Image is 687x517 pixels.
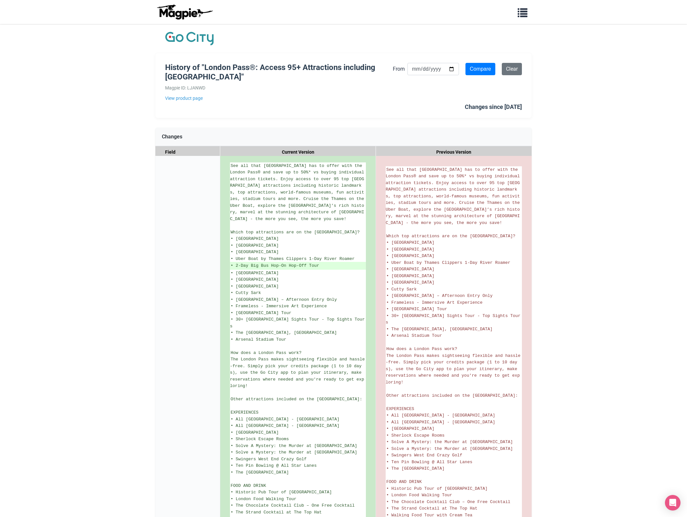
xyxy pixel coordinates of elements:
span: See all that [GEOGRAPHIC_DATA] has to offer with the London Pass® and save up to 50%* vs buying i... [386,167,522,225]
a: View product page [165,95,393,102]
span: • Solve A Mystery: the Murder at [GEOGRAPHIC_DATA] [231,443,357,448]
span: • [GEOGRAPHIC_DATA] – Afternoon Entry Only [386,293,493,298]
span: FOOD AND DRINK [231,483,266,488]
span: • London Food Walking Tour [386,493,452,498]
div: Current Version [220,146,376,158]
div: Previous Version [376,146,532,158]
span: • The [GEOGRAPHIC_DATA] [386,466,444,471]
span: • London Food Walking Tour [231,497,296,501]
span: • The Chocolate Cocktail Club – One Free Cocktail [231,503,355,508]
span: • The [GEOGRAPHIC_DATA] [231,470,289,475]
span: Other attractions included on the [GEOGRAPHIC_DATA]: [231,397,362,402]
span: • The [GEOGRAPHIC_DATA], [GEOGRAPHIC_DATA] [386,327,493,332]
span: • Swingers West End Crazy Golf [386,453,462,458]
ins: • 2-Day Big Bus Hop-On Hop-Off Tour [231,263,365,269]
span: • Cutty Sark [386,287,417,292]
span: How does a London Pass work? [231,350,301,355]
span: • All [GEOGRAPHIC_DATA] - [GEOGRAPHIC_DATA] [386,413,495,418]
img: logo-ab69f6fb50320c5b225c76a69d11143b.png [155,4,214,20]
span: • Historic Pub Tour of [GEOGRAPHIC_DATA] [386,486,488,491]
span: • The Strand Cocktail at The Top Hat [386,506,477,511]
span: • [GEOGRAPHIC_DATA] [386,247,434,252]
span: • Sherlock Escape Rooms [231,437,289,441]
span: • Swingers West End Crazy Golf [231,457,307,462]
input: Compare [465,63,495,75]
span: The London Pass makes sightseeing flexible and hassle-free. Simply pick your credits package (1 t... [386,353,520,385]
a: Clear [502,63,522,75]
span: • [GEOGRAPHIC_DATA] [386,280,434,285]
span: Which top attractions are on the [GEOGRAPHIC_DATA]? [386,234,515,239]
span: • Solve A Mystery: the Murder at [GEOGRAPHIC_DATA] [386,440,513,444]
span: Which top attractions are on the [GEOGRAPHIC_DATA]? [231,230,360,235]
div: Open Intercom Messenger [665,495,681,511]
span: • [GEOGRAPHIC_DATA] [386,253,434,258]
span: • [GEOGRAPHIC_DATA] [231,271,279,276]
span: • Solve a Mystery: the Murder at [GEOGRAPHIC_DATA] [231,450,357,455]
span: • [GEOGRAPHIC_DATA] [386,240,434,245]
span: • The [GEOGRAPHIC_DATA], [GEOGRAPHIC_DATA] [231,330,337,335]
span: • The Chocolate Cocktail Club – One Free Cocktail [386,499,510,504]
span: • All [GEOGRAPHIC_DATA] - [GEOGRAPHIC_DATA] [231,423,339,428]
span: • [GEOGRAPHIC_DATA] [386,274,434,278]
span: Other attractions included on the [GEOGRAPHIC_DATA]: [386,393,518,398]
span: EXPERIENCES [231,410,259,415]
span: • Uber Boat by Thames Clippers 1-Day River Roamer [231,256,355,261]
label: From [393,65,405,73]
span: • Ten Pin Bowling @ All Star Lanes [386,460,472,464]
span: • [GEOGRAPHIC_DATA] [231,277,279,282]
span: • Sherlock Escape Rooms [386,433,444,438]
span: • Frameless - Immersive Art Experience [231,304,327,309]
span: • Frameless - Immersive Art Experience [386,300,482,305]
span: • [GEOGRAPHIC_DATA] Tour [231,311,291,315]
span: • [GEOGRAPHIC_DATA] Tour [386,307,447,311]
span: • All [GEOGRAPHIC_DATA] - [GEOGRAPHIC_DATA] [386,420,495,425]
span: • [GEOGRAPHIC_DATA] – Afternoon Entry Only [231,297,337,302]
span: How does a London Pass work? [386,347,457,351]
div: Changes since [DATE] [465,102,522,112]
span: EXPERIENCES [386,406,414,411]
span: See all that [GEOGRAPHIC_DATA] has to offer with the London Pass® and save up to 50%* vs buying i... [230,163,367,221]
span: • The Strand Cocktail at The Top Hat [231,510,322,515]
span: • Ten Pin Bowling @ All Star Lanes [231,463,317,468]
span: FOOD AND DRINK [386,479,422,484]
span: • [GEOGRAPHIC_DATA] [231,250,279,254]
span: • Uber Boat by Thames Clippers 1-Day River Roamer [386,260,510,265]
span: • Cutty Sark [231,290,261,295]
div: Changes [155,128,532,146]
div: Magpie ID: LJANWD [165,84,393,91]
span: • 30+ [GEOGRAPHIC_DATA] Sights Tour - Top Sights Tours [386,313,520,325]
span: • [GEOGRAPHIC_DATA] [231,430,279,435]
div: Field [155,146,220,158]
span: • Historic Pub Tour of [GEOGRAPHIC_DATA] [231,490,332,495]
span: • Solve a Mystery: the Murder at [GEOGRAPHIC_DATA] [386,446,513,451]
h1: History of "London Pass®: Access 95+ Attractions including [GEOGRAPHIC_DATA]" [165,63,393,82]
span: • [GEOGRAPHIC_DATA] [231,284,279,289]
span: • [GEOGRAPHIC_DATA] [386,426,434,431]
span: • [GEOGRAPHIC_DATA] [231,236,279,241]
span: • [GEOGRAPHIC_DATA] [231,243,279,248]
span: • Arsenal Stadium Tour [231,337,286,342]
span: • Arsenal Stadium Tour [386,333,442,338]
img: Company Logo [165,30,214,47]
span: • [GEOGRAPHIC_DATA] [386,267,434,272]
span: • All [GEOGRAPHIC_DATA] - [GEOGRAPHIC_DATA] [231,417,339,422]
span: • 30+ [GEOGRAPHIC_DATA] Sights Tour - Top Sights Tours [230,317,365,329]
span: The London Pass makes sightseeing flexible and hassle-free. Simply pick your credits package (1 t... [230,357,365,388]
